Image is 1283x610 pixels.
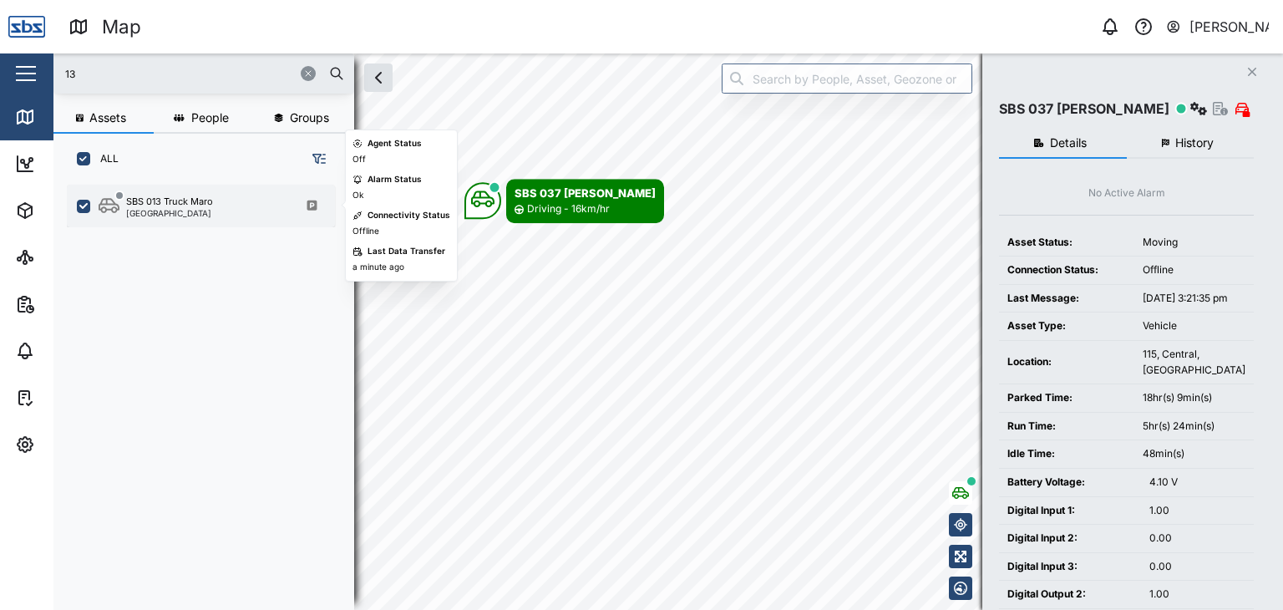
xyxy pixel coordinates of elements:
div: Dashboard [43,155,119,173]
span: Assets [89,112,126,124]
input: Search by People, Asset, Geozone or Place [722,64,972,94]
div: 115, Central, [GEOGRAPHIC_DATA] [1143,347,1245,378]
input: Search assets or drivers [63,61,344,86]
div: SBS 037 [PERSON_NAME] [999,99,1169,119]
div: Vehicle [1143,318,1245,334]
div: Moving [1143,235,1245,251]
div: 1.00 [1149,587,1245,602]
div: [PERSON_NAME] [1189,17,1270,38]
div: Driving - 16km/hr [527,201,610,217]
div: Map [43,108,81,126]
div: Reports [43,295,100,313]
div: Last Message: [1007,291,1126,307]
span: Groups [290,112,329,124]
div: Parked Time: [1007,390,1126,406]
div: Off [352,153,366,166]
div: Idle Time: [1007,446,1126,462]
div: grid [67,179,353,597]
label: ALL [90,152,119,165]
div: 18hr(s) 9min(s) [1143,390,1245,406]
canvas: Map [53,53,1283,610]
div: Digital Input 1: [1007,503,1133,519]
div: Map [102,13,141,42]
div: 5hr(s) 24min(s) [1143,419,1245,435]
div: 48min(s) [1143,446,1245,462]
div: Asset Type: [1007,318,1126,334]
div: No Active Alarm [1088,186,1165,201]
div: Digital Input 3: [1007,559,1133,575]
button: [PERSON_NAME] [1165,15,1270,38]
div: Location: [1007,354,1126,370]
div: Map marker [464,179,664,223]
div: Connectivity Status [368,209,450,222]
div: [GEOGRAPHIC_DATA] [126,209,213,217]
span: Details [1050,137,1087,149]
div: Digital Input 2: [1007,531,1133,546]
div: Agent Status [368,137,422,150]
div: 0.00 [1149,559,1245,575]
div: Last Data Transfer [368,245,445,258]
div: 4.10 V [1149,475,1245,491]
img: Main Logo [8,8,45,45]
div: Tasks [43,389,89,407]
div: Offline [1143,262,1245,278]
div: Sites [43,248,84,267]
span: History [1175,137,1214,149]
div: Asset Status: [1007,235,1126,251]
span: People [191,112,229,124]
div: Ok [352,189,363,202]
div: 1.00 [1149,503,1245,519]
div: Run Time: [1007,419,1126,435]
div: Assets [43,201,95,220]
div: Connection Status: [1007,262,1126,278]
div: Alarms [43,342,95,360]
div: Digital Output 2: [1007,587,1133,602]
div: Offline [352,225,379,238]
div: Settings [43,435,103,454]
div: a minute ago [352,261,404,274]
div: [DATE] 3:21:35 pm [1143,291,1245,307]
div: Alarm Status [368,173,422,186]
div: Battery Voltage: [1007,475,1133,491]
div: 0.00 [1149,531,1245,546]
div: SBS 013 Truck Maro [126,195,213,209]
div: SBS 037 [PERSON_NAME] [515,185,656,201]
